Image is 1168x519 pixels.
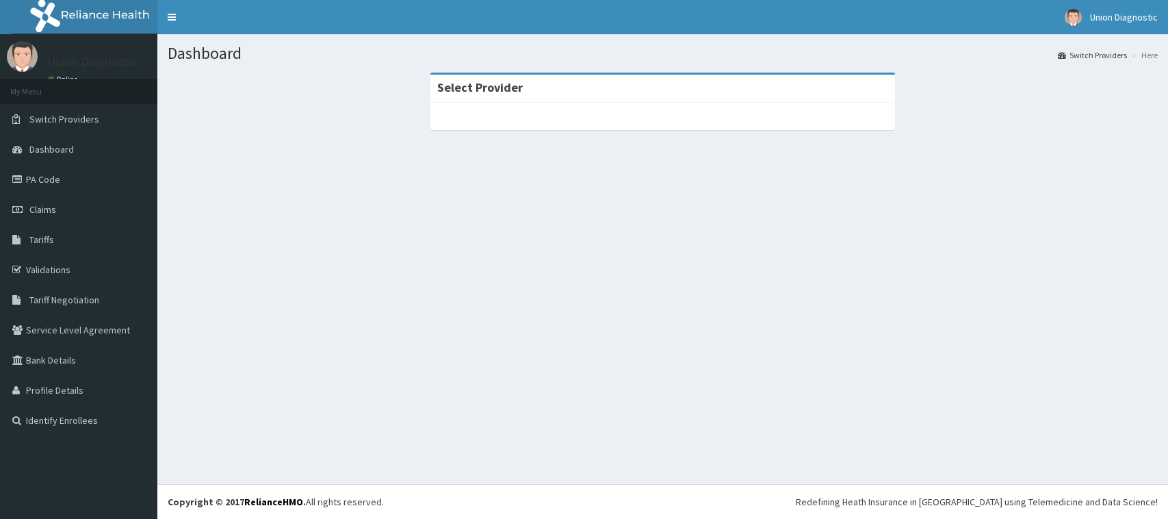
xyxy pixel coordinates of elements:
[29,203,56,216] span: Claims
[157,484,1168,519] footer: All rights reserved.
[796,495,1158,509] div: Redefining Heath Insurance in [GEOGRAPHIC_DATA] using Telemedicine and Data Science!
[1065,9,1082,26] img: User Image
[1128,49,1158,61] li: Here
[244,496,303,508] a: RelianceHMO
[437,79,523,95] strong: Select Provider
[48,75,81,84] a: Online
[168,496,306,508] strong: Copyright © 2017 .
[29,143,74,155] span: Dashboard
[29,233,54,246] span: Tariffs
[168,45,1158,62] h1: Dashboard
[1058,49,1127,61] a: Switch Providers
[29,294,99,306] span: Tariff Negotiation
[7,41,38,72] img: User Image
[48,55,138,68] p: Union Diagnostic
[29,113,99,125] span: Switch Providers
[1090,11,1158,23] span: Union Diagnostic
